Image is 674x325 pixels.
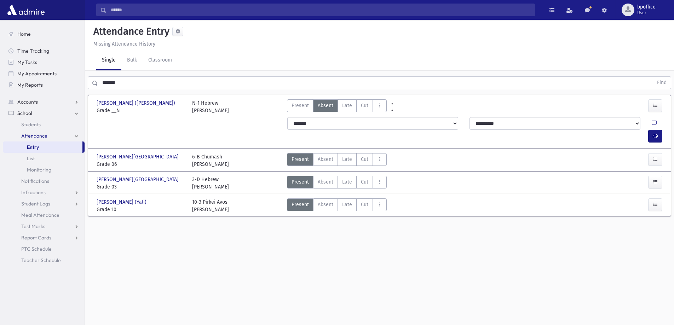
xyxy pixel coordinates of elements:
[3,153,85,164] a: List
[97,107,185,114] span: Grade __N
[3,255,85,266] a: Teacher Schedule
[3,243,85,255] a: PTC Schedule
[17,82,43,88] span: My Reports
[93,41,155,47] u: Missing Attendance History
[3,28,85,40] a: Home
[21,201,50,207] span: Student Logs
[637,10,656,16] span: User
[3,130,85,141] a: Attendance
[96,51,121,70] a: Single
[97,176,180,183] span: [PERSON_NAME][GEOGRAPHIC_DATA]
[318,201,333,208] span: Absent
[292,102,309,109] span: Present
[361,156,368,163] span: Cut
[342,102,352,109] span: Late
[3,108,85,119] a: School
[292,201,309,208] span: Present
[21,189,46,196] span: Infractions
[3,164,85,175] a: Monitoring
[17,31,31,37] span: Home
[637,4,656,10] span: bpoffice
[97,183,185,191] span: Grade 03
[318,178,333,186] span: Absent
[3,68,85,79] a: My Appointments
[97,161,185,168] span: Grade 06
[97,153,180,161] span: [PERSON_NAME][GEOGRAPHIC_DATA]
[21,246,52,252] span: PTC Schedule
[27,144,39,150] span: Entry
[21,121,41,128] span: Students
[91,25,169,37] h5: Attendance Entry
[21,212,59,218] span: Meal Attendance
[21,133,47,139] span: Attendance
[97,99,177,107] span: [PERSON_NAME] ([PERSON_NAME])
[97,206,185,213] span: Grade 10
[21,257,61,263] span: Teacher Schedule
[3,175,85,187] a: Notifications
[21,223,45,230] span: Test Marks
[361,178,368,186] span: Cut
[3,198,85,209] a: Student Logs
[342,156,352,163] span: Late
[3,187,85,198] a: Infractions
[27,155,35,162] span: List
[121,51,143,70] a: Bulk
[27,167,51,173] span: Monitoring
[292,156,309,163] span: Present
[3,96,85,108] a: Accounts
[6,3,46,17] img: AdmirePro
[17,110,32,116] span: School
[192,198,229,213] div: 10-3 Pirkei Avos [PERSON_NAME]
[21,178,49,184] span: Notifications
[318,156,333,163] span: Absent
[17,99,38,105] span: Accounts
[3,141,82,153] a: Entry
[143,51,178,70] a: Classroom
[287,198,387,213] div: AttTypes
[21,234,51,241] span: Report Cards
[3,57,85,68] a: My Tasks
[91,41,155,47] a: Missing Attendance History
[653,77,671,89] button: Find
[17,70,57,77] span: My Appointments
[318,102,333,109] span: Absent
[192,176,229,191] div: 3-D Hebrew [PERSON_NAME]
[361,102,368,109] span: Cut
[17,59,37,65] span: My Tasks
[292,178,309,186] span: Present
[287,99,387,114] div: AttTypes
[3,45,85,57] a: Time Tracking
[106,4,535,16] input: Search
[361,201,368,208] span: Cut
[3,221,85,232] a: Test Marks
[3,119,85,130] a: Students
[3,209,85,221] a: Meal Attendance
[342,178,352,186] span: Late
[192,99,229,114] div: N-1 Hebrew [PERSON_NAME]
[3,232,85,243] a: Report Cards
[192,153,229,168] div: 6-B Chumash [PERSON_NAME]
[97,198,148,206] span: [PERSON_NAME] (Yali)
[3,79,85,91] a: My Reports
[17,48,49,54] span: Time Tracking
[287,176,387,191] div: AttTypes
[342,201,352,208] span: Late
[287,153,387,168] div: AttTypes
